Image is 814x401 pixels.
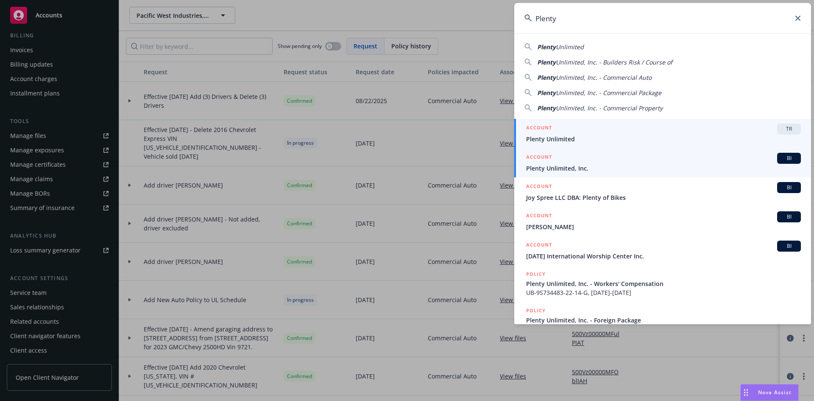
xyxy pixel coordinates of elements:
span: Unlimited [556,43,584,51]
h5: POLICY [526,306,546,315]
span: Plenty Unlimited, Inc. [526,164,801,173]
span: Joy Spree LLC DBA: Plenty of Bikes [526,193,801,202]
span: Nova Assist [758,389,792,396]
span: UB-9S734483-22-14-G, [DATE]-[DATE] [526,288,801,297]
span: Plenty [537,104,556,112]
span: Unlimited, Inc. - Commercial Package [556,89,661,97]
span: Plenty [537,89,556,97]
h5: ACCOUNT [526,211,552,222]
a: ACCOUNTBIPlenty Unlimited, Inc. [514,148,811,177]
input: Search... [514,3,811,34]
span: Plenty [537,73,556,81]
span: [DATE] International Worship Center Inc. [526,252,801,261]
button: Nova Assist [740,384,799,401]
span: BI [781,184,797,191]
a: ACCOUNTBI[PERSON_NAME] [514,207,811,236]
span: Unlimited, Inc. - Commercial Auto [556,73,652,81]
span: Plenty Unlimited, Inc. - Foreign Package [526,316,801,325]
span: Plenty [537,43,556,51]
span: Unlimited, Inc. - Builders Risk / Course of [556,58,672,66]
h5: ACCOUNT [526,241,552,251]
span: Unlimited, Inc. - Commercial Property [556,104,663,112]
h5: ACCOUNT [526,153,552,163]
span: [PERSON_NAME] [526,222,801,231]
div: Drag to move [741,384,751,401]
span: Plenty Unlimited, Inc. - Workers' Compensation [526,279,801,288]
h5: ACCOUNT [526,123,552,134]
span: TR [781,125,797,133]
span: BI [781,154,797,162]
h5: POLICY [526,270,546,278]
h5: ACCOUNT [526,182,552,192]
a: ACCOUNTTRPlenty Unlimited [514,119,811,148]
a: POLICYPlenty Unlimited, Inc. - Workers' CompensationUB-9S734483-22-14-G, [DATE]-[DATE] [514,265,811,302]
a: ACCOUNTBI[DATE] International Worship Center Inc. [514,236,811,265]
span: BI [781,213,797,221]
a: POLICYPlenty Unlimited, Inc. - Foreign Package [514,302,811,338]
span: BI [781,242,797,250]
span: Plenty Unlimited [526,135,801,143]
span: Plenty [537,58,556,66]
a: ACCOUNTBIJoy Spree LLC DBA: Plenty of Bikes [514,177,811,207]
